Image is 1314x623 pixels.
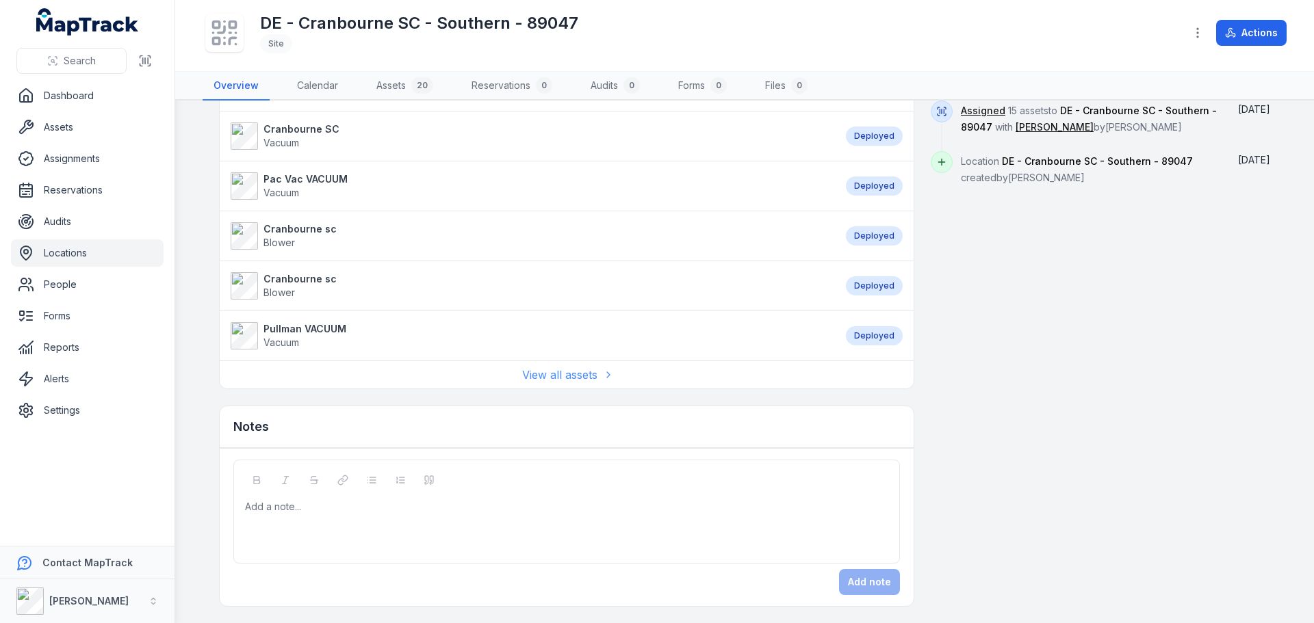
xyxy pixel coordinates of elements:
[11,82,164,109] a: Dashboard
[263,172,348,186] strong: Pac Vac VACUUM
[961,105,1217,133] span: DE - Cranbourne SC - Southern - 89047
[961,104,1005,118] a: Assigned
[580,72,651,101] a: Audits0
[231,322,832,349] a: Pullman VACUUMVacuum
[461,72,563,101] a: Reservations0
[1238,103,1270,115] span: [DATE]
[11,114,164,141] a: Assets
[263,322,346,336] strong: Pullman VACUUM
[961,105,1217,133] span: 15 assets to with by [PERSON_NAME]
[1216,20,1287,46] button: Actions
[36,8,139,36] a: MapTrack
[11,176,164,204] a: Reservations
[263,336,299,348] span: Vacuum
[11,365,164,393] a: Alerts
[1016,120,1094,134] a: [PERSON_NAME]
[846,127,903,146] div: Deployed
[11,271,164,298] a: People
[791,77,808,94] div: 0
[411,77,433,94] div: 20
[1238,103,1270,115] time: 8/14/2025, 3:24:20 PM
[263,187,299,198] span: Vacuum
[846,276,903,295] div: Deployed
[42,557,133,568] strong: Contact MapTrack
[231,172,832,200] a: Pac Vac VACUUMVacuum
[961,155,1193,183] span: Location created by [PERSON_NAME]
[49,595,129,607] strong: [PERSON_NAME]
[203,72,270,101] a: Overview
[846,176,903,196] div: Deployed
[11,334,164,361] a: Reports
[623,77,640,94] div: 0
[231,272,832,300] a: Cranbourne scBlower
[1002,155,1193,167] span: DE - Cranbourne SC - Southern - 89047
[263,287,295,298] span: Blower
[260,34,292,53] div: Site
[263,237,295,248] span: Blower
[263,272,337,286] strong: Cranbourne sc
[263,122,339,136] strong: Cranbourne SC
[846,226,903,246] div: Deployed
[233,417,269,436] h3: Notes
[1238,154,1270,165] time: 1/7/2025, 4:23:41 PM
[263,222,337,236] strong: Cranbourne sc
[754,72,819,101] a: Files0
[16,48,127,74] button: Search
[231,122,832,150] a: Cranbourne SCVacuum
[11,302,164,330] a: Forms
[231,222,832,250] a: Cranbourne scBlower
[263,137,299,148] span: Vacuum
[260,12,578,34] h1: DE - Cranbourne SC - Southern - 89047
[11,145,164,172] a: Assignments
[846,326,903,345] div: Deployed
[64,54,96,68] span: Search
[1238,154,1270,165] span: [DATE]
[710,77,727,94] div: 0
[667,72,738,101] a: Forms0
[522,367,611,383] a: View all assets
[536,77,552,94] div: 0
[11,397,164,424] a: Settings
[286,72,349,101] a: Calendar
[365,72,444,101] a: Assets20
[11,208,164,235] a: Audits
[11,239,164,267] a: Locations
